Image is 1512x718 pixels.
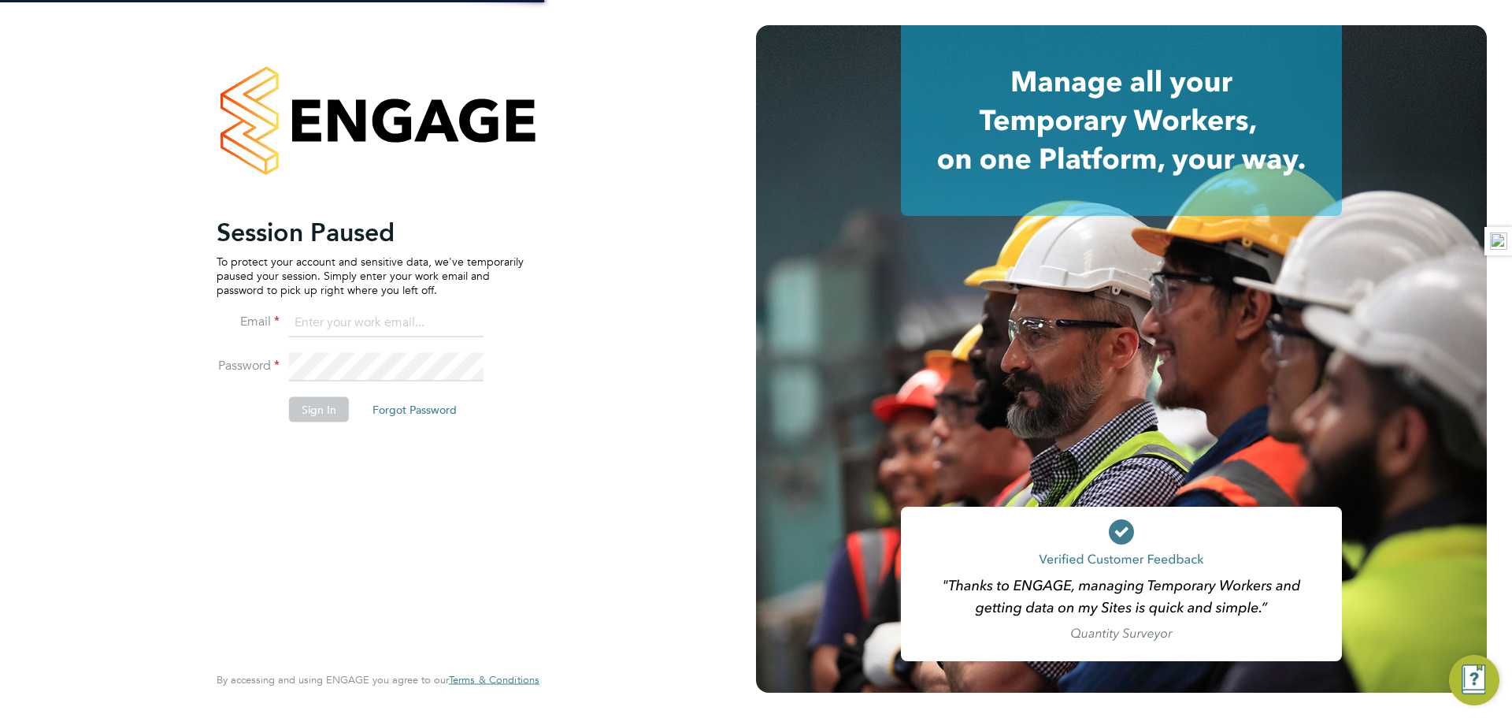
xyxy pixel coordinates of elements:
a: Terms & Conditions [449,674,539,686]
label: Email [217,313,280,329]
button: Forgot Password [360,396,469,422]
button: Engage Resource Center [1449,655,1499,705]
span: Terms & Conditions [449,673,539,686]
span: By accessing and using ENGAGE you agree to our [217,673,539,686]
button: Sign In [289,396,349,422]
label: Password [217,357,280,374]
input: Enter your work email... [289,309,484,337]
p: To protect your account and sensitive data, we've temporarily paused your session. Simply enter y... [217,254,524,297]
h2: Session Paused [217,216,524,247]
